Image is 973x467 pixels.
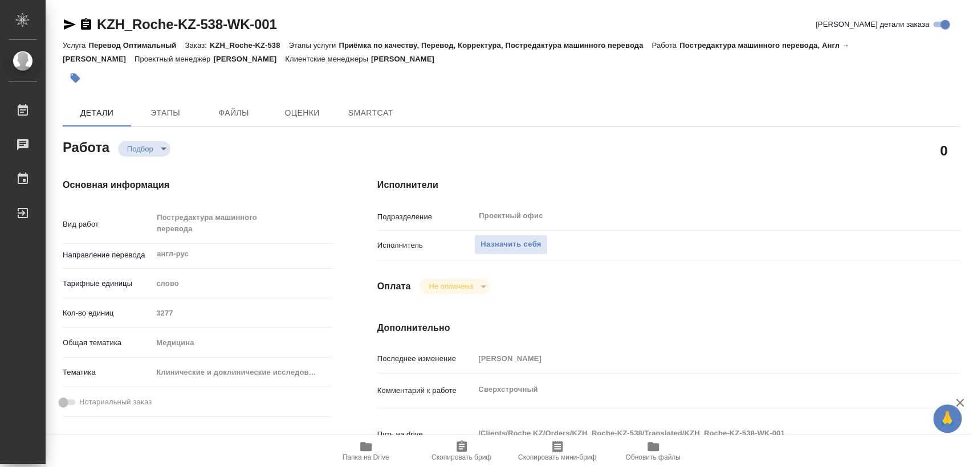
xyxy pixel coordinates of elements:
p: Направление перевода [63,249,152,261]
p: Исполнитель [377,240,475,251]
span: Обновить файлы [625,453,681,461]
h4: Дополнительно [377,321,960,335]
h4: Исполнители [377,178,960,192]
p: Тарифные единицы [63,278,152,289]
input: Пустое поле [152,305,331,321]
h4: Оплата [377,280,411,293]
button: Скопировать бриф [414,435,510,467]
p: Проектный менеджер [135,55,213,63]
span: Назначить себя [481,238,541,251]
div: Медицина [152,333,331,353]
span: [PERSON_NAME] детали заказа [816,19,929,30]
p: Тематика [63,367,152,378]
span: SmartCat [343,106,398,120]
h2: Работа [63,136,109,157]
p: Комментарий к работе [377,385,475,396]
p: Вид работ [63,219,152,230]
p: Общая тематика [63,337,152,349]
textarea: Сверхстрочный [474,380,911,399]
p: [PERSON_NAME] [213,55,285,63]
button: Скопировать ссылку [79,18,93,31]
span: 🙏 [938,407,957,431]
button: Скопировать ссылку для ЯМессенджера [63,18,76,31]
p: Услуга [63,41,88,50]
div: Подбор [420,278,490,294]
span: Скопировать бриф [431,453,491,461]
p: Приёмка по качеству, Перевод, Корректура, Постредактура машинного перевода [339,41,652,50]
span: Нотариальный заказ [79,396,152,408]
button: Папка на Drive [318,435,414,467]
p: Работа [652,41,679,50]
button: Скопировать мини-бриф [510,435,605,467]
h4: Основная информация [63,178,332,192]
button: 🙏 [933,404,962,433]
p: Заказ: [185,41,209,50]
p: Клиентские менеджеры [285,55,371,63]
span: Этапы [138,106,193,120]
a: KZH_Roche-KZ-538-WK-001 [97,17,276,32]
div: слово [152,274,331,293]
p: Последнее изменение [377,353,475,364]
span: Скопировать мини-бриф [518,453,596,461]
p: Подразделение [377,211,475,223]
span: Детали [70,106,124,120]
textarea: /Clients/Roche KZ/Orders/KZH_Roche-KZ-538/Translated/KZH_Roche-KZ-538-WK-001 [474,424,911,443]
p: Кол-во единиц [63,308,152,319]
p: KZH_Roche-KZ-538 [210,41,289,50]
span: Оценки [275,106,329,120]
input: Пустое поле [474,350,911,367]
p: Этапы услуги [289,41,339,50]
button: Назначить себя [474,235,547,255]
button: Добавить тэг [63,65,88,91]
p: Путь на drive [377,429,475,440]
h2: 0 [940,141,947,160]
div: Клинические и доклинические исследования [152,363,331,382]
button: Обновить файлы [605,435,701,467]
div: Подбор [118,141,170,157]
p: [PERSON_NAME] [371,55,443,63]
span: Файлы [206,106,261,120]
span: Папка на Drive [343,453,389,461]
p: Перевод Оптимальный [88,41,185,50]
button: Подбор [124,144,157,154]
button: Не оплачена [425,281,476,291]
